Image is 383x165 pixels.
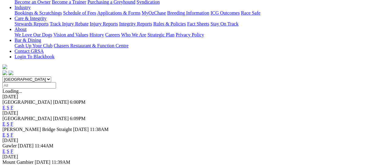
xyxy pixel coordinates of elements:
a: Industry [15,5,31,10]
div: [DATE] [2,138,381,143]
a: ICG Outcomes [210,10,239,15]
a: Stewards Reports [15,21,48,26]
img: facebook.svg [2,70,7,75]
a: Chasers Restaurant & Function Centre [54,43,128,48]
input: Select date [2,82,56,89]
a: S [7,149,9,154]
a: S [7,121,9,126]
span: 6:00PM [70,99,86,105]
a: Schedule of Fees [63,10,96,15]
a: S [7,132,9,137]
a: We Love Our Dogs [15,32,52,37]
a: Stay On Track [210,21,238,26]
div: Industry [15,10,381,16]
a: Vision and Values [53,32,88,37]
div: Care & Integrity [15,21,381,27]
a: F [11,121,13,126]
a: Race Safe [241,10,260,15]
span: [GEOGRAPHIC_DATA] [2,116,52,121]
span: [PERSON_NAME] Bridge Straight [2,127,72,132]
img: logo-grsa-white.png [2,64,7,69]
span: 11:44AM [35,143,54,148]
a: Track Injury Rebate [50,21,88,26]
span: Mount Gambier [2,160,34,165]
span: [DATE] [53,116,69,121]
a: F [11,132,13,137]
img: twitter.svg [8,70,13,75]
div: [DATE] [2,110,381,116]
a: Bar & Dining [15,38,41,43]
a: Careers [105,32,120,37]
a: About [15,27,27,32]
span: Gawler [2,143,17,148]
span: [DATE] [35,160,51,165]
a: Bookings & Scratchings [15,10,62,15]
a: Integrity Reports [119,21,152,26]
a: Who We Are [121,32,146,37]
a: Breeding Information [167,10,209,15]
span: [DATE] [53,99,69,105]
a: Login To Blackbook [15,54,54,59]
a: E [2,105,5,110]
a: Cash Up Your Club [15,43,52,48]
div: [DATE] [2,154,381,160]
a: E [2,149,5,154]
span: 11:39AM [51,160,70,165]
a: Injury Reports [90,21,118,26]
a: Fact Sheets [187,21,209,26]
div: [DATE] [2,94,381,99]
a: Privacy Policy [176,32,204,37]
span: 6:09PM [70,116,86,121]
span: [GEOGRAPHIC_DATA] [2,99,52,105]
a: E [2,132,5,137]
a: Contact GRSA [15,49,44,54]
a: MyOzChase [142,10,166,15]
a: F [11,105,13,110]
a: F [11,149,13,154]
div: Bar & Dining [15,43,381,49]
span: 11:38AM [90,127,109,132]
a: E [2,121,5,126]
a: Strategic Plan [147,32,174,37]
a: History [89,32,104,37]
a: Care & Integrity [15,16,47,21]
a: Rules & Policies [153,21,186,26]
span: Loading... [2,89,22,94]
div: About [15,32,381,38]
span: [DATE] [73,127,89,132]
a: S [7,105,9,110]
span: [DATE] [18,143,34,148]
a: Applications & Forms [97,10,140,15]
